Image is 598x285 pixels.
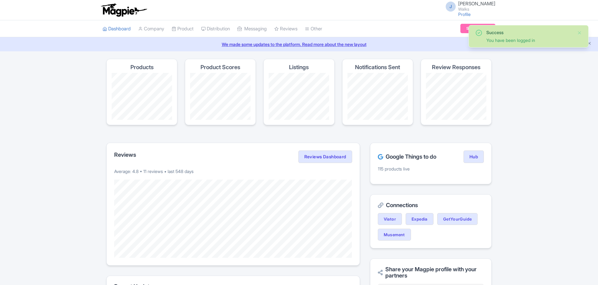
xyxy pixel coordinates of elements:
[355,64,400,70] h4: Notifications Sent
[130,64,154,70] h4: Products
[464,150,484,163] a: Hub
[442,1,495,11] a: J [PERSON_NAME] Walks
[172,20,194,38] a: Product
[201,20,230,38] a: Distribution
[587,40,592,48] button: Close announcement
[274,20,297,38] a: Reviews
[458,12,471,17] a: Profile
[103,20,131,38] a: Dashboard
[406,213,433,225] a: Expedia
[577,29,582,37] button: Close
[486,37,572,43] div: You have been logged in
[437,213,478,225] a: GetYourGuide
[200,64,240,70] h4: Product Scores
[114,152,136,158] h2: Reviews
[289,64,309,70] h4: Listings
[378,165,484,172] p: 115 products live
[458,7,495,11] small: Walks
[460,24,495,33] a: Subscription
[378,229,411,241] a: Musement
[486,29,572,36] div: Success
[237,20,267,38] a: Messaging
[298,150,352,163] a: Reviews Dashboard
[378,202,484,208] h2: Connections
[378,154,436,160] h2: Google Things to do
[99,3,148,17] img: logo-ab69f6fb50320c5b225c76a69d11143b.png
[458,1,495,7] span: [PERSON_NAME]
[305,20,322,38] a: Other
[432,64,480,70] h4: Review Responses
[378,213,402,225] a: Viator
[138,20,164,38] a: Company
[114,168,352,175] p: Average: 4.8 • 11 reviews • last 548 days
[378,266,484,279] h2: Share your Magpie profile with your partners
[446,2,456,12] span: J
[4,41,594,48] a: We made some updates to the platform. Read more about the new layout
